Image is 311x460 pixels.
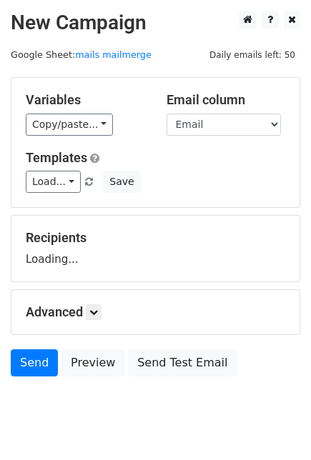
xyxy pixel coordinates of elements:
[11,49,152,60] small: Google Sheet:
[11,349,58,376] a: Send
[75,49,152,60] a: mails mailmerge
[103,171,140,193] button: Save
[26,114,113,136] a: Copy/paste...
[26,304,285,320] h5: Advanced
[167,92,286,108] h5: Email column
[26,230,285,267] div: Loading...
[26,171,81,193] a: Load...
[204,47,300,63] span: Daily emails left: 50
[128,349,237,376] a: Send Test Email
[11,11,300,35] h2: New Campaign
[204,49,300,60] a: Daily emails left: 50
[61,349,124,376] a: Preview
[26,230,285,246] h5: Recipients
[26,92,145,108] h5: Variables
[26,150,87,165] a: Templates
